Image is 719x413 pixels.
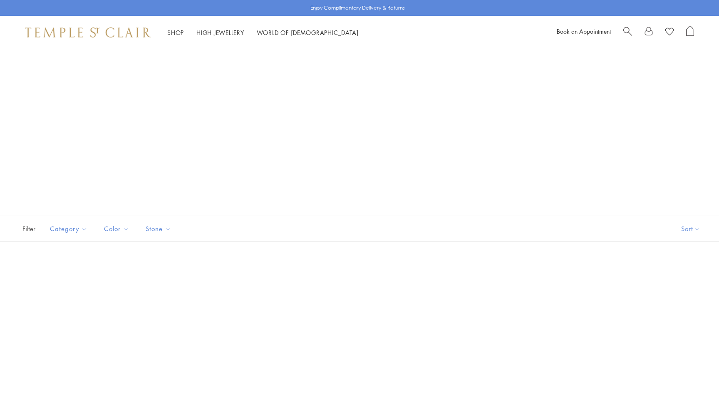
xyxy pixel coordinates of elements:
[46,224,94,234] span: Category
[44,219,94,238] button: Category
[665,26,674,39] a: View Wishlist
[623,26,632,39] a: Search
[196,28,244,37] a: High JewelleryHigh Jewellery
[167,27,359,38] nav: Main navigation
[141,224,177,234] span: Stone
[557,27,611,35] a: Book an Appointment
[167,28,184,37] a: ShopShop
[310,4,405,12] p: Enjoy Complimentary Delivery & Returns
[98,219,135,238] button: Color
[139,219,177,238] button: Stone
[662,216,719,241] button: Show sort by
[25,27,151,37] img: Temple St. Clair
[686,26,694,39] a: Open Shopping Bag
[100,224,135,234] span: Color
[257,28,359,37] a: World of [DEMOGRAPHIC_DATA]World of [DEMOGRAPHIC_DATA]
